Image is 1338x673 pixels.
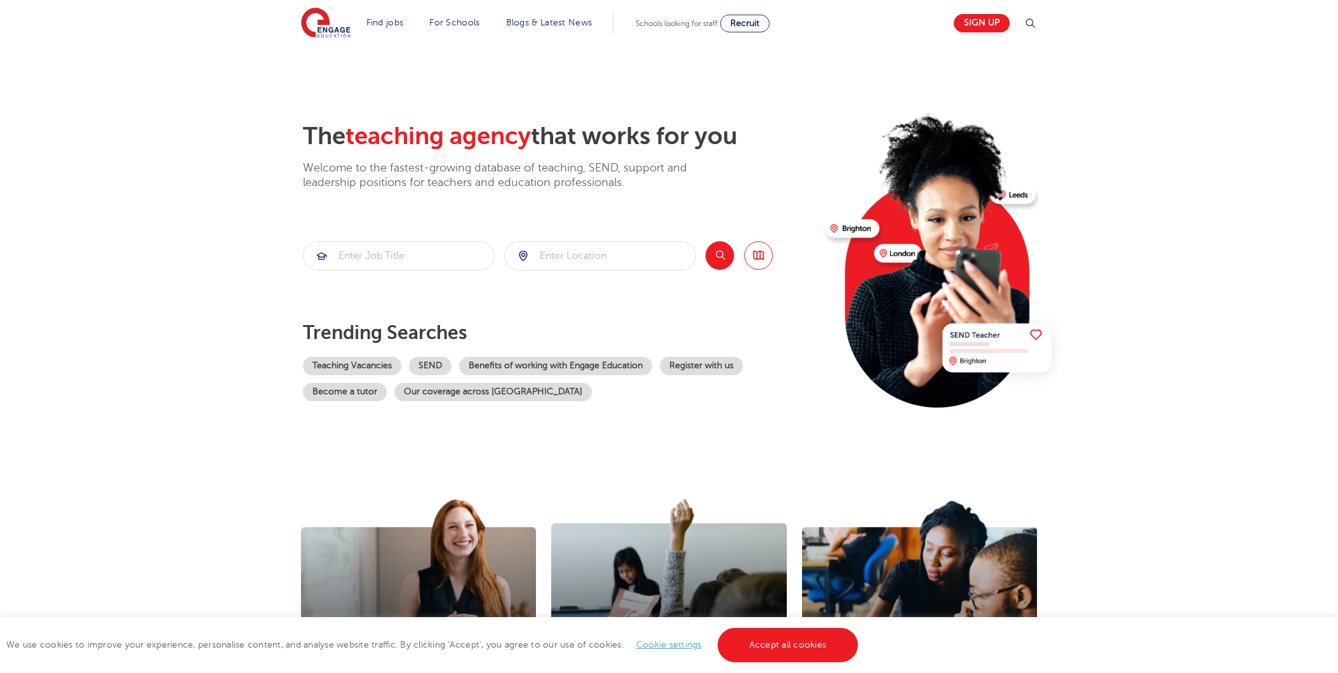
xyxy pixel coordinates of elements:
[505,242,695,270] input: Submit
[636,19,718,28] span: Schools looking for staff
[506,18,592,27] a: Blogs & Latest News
[394,383,592,401] a: Our coverage across [GEOGRAPHIC_DATA]
[636,640,702,650] a: Cookie settings
[366,18,404,27] a: Find jobs
[303,161,722,190] p: Welcome to the fastest-growing database of teaching, SEND, support and leadership positions for t...
[730,18,759,28] span: Recruit
[303,241,495,270] div: Submit
[303,122,815,151] h2: The that works for you
[459,357,652,375] a: Benefits of working with Engage Education
[660,357,743,375] a: Register with us
[954,14,1010,32] a: Sign up
[429,18,479,27] a: For Schools
[6,640,861,650] span: We use cookies to improve your experience, personalise content, and analyse website traffic. By c...
[504,241,696,270] div: Submit
[303,321,815,344] p: Trending searches
[409,357,452,375] a: SEND
[301,8,351,39] img: Engage Education
[303,357,401,375] a: Teaching Vacancies
[303,383,387,401] a: Become a tutor
[706,241,734,270] button: Search
[720,15,770,32] a: Recruit
[304,242,494,270] input: Submit
[718,628,859,662] a: Accept all cookies
[345,123,531,150] span: teaching agency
